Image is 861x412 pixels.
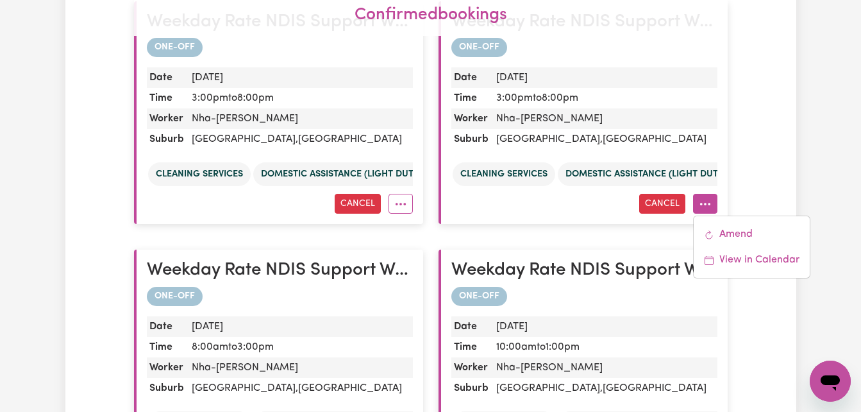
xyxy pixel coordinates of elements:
[147,357,187,378] dt: Worker
[491,357,717,378] dd: Nha-[PERSON_NAME]
[451,67,491,88] dt: Date
[491,316,717,337] dd: [DATE]
[491,67,717,88] dd: [DATE]
[694,221,810,247] a: Update booking
[453,162,555,187] li: Cleaning services
[491,129,717,150] dd: [GEOGRAPHIC_DATA] , [GEOGRAPHIC_DATA]
[810,361,851,402] iframe: Button to launch messaging window
[389,194,413,214] button: More options
[451,337,491,357] dt: Time
[147,67,187,88] dt: Date
[139,5,723,26] h2: confirmed bookings
[491,108,717,129] dd: Nha-[PERSON_NAME]
[187,129,413,150] dd: [GEOGRAPHIC_DATA] , [GEOGRAPHIC_DATA]
[187,357,413,378] dd: Nha-[PERSON_NAME]
[187,378,413,399] dd: [GEOGRAPHIC_DATA] , [GEOGRAPHIC_DATA]
[147,38,413,57] div: one-off booking
[187,88,413,108] dd: 3:00pm to 8:00pm
[451,287,717,306] div: one-off booking
[187,67,413,88] dd: [DATE]
[147,337,187,357] dt: Time
[147,378,187,399] dt: Suburb
[147,38,203,57] span: ONE-OFF
[187,337,413,357] dd: 8:00am to 3:00pm
[451,88,491,108] dt: Time
[451,260,717,282] h2: Weekday Rate NDIS Support Worker - North Ipswich
[147,287,203,306] span: ONE-OFF
[491,88,717,108] dd: 3:00pm to 8:00pm
[451,108,491,129] dt: Worker
[451,316,491,337] dt: Date
[639,194,685,214] button: Cancel
[451,129,491,150] dt: Suburb
[187,316,413,337] dd: [DATE]
[147,129,187,150] dt: Suburb
[148,162,251,187] li: Cleaning services
[147,287,413,306] div: one-off booking
[147,88,187,108] dt: Time
[147,316,187,337] dt: Date
[491,337,717,357] dd: 10:00am to 1:00pm
[558,162,767,187] li: Domestic assistance (light duties only)
[451,38,717,57] div: one-off booking
[451,38,507,57] span: ONE-OFF
[187,108,413,129] dd: Nha-[PERSON_NAME]
[693,194,717,214] button: More options
[451,287,507,306] span: ONE-OFF
[253,162,463,187] li: Domestic assistance (light duties only)
[335,194,381,214] button: Cancel
[451,357,491,378] dt: Worker
[693,216,810,279] div: More options
[694,247,810,273] a: View in Calendar
[491,378,717,399] dd: [GEOGRAPHIC_DATA] , [GEOGRAPHIC_DATA]
[451,378,491,399] dt: Suburb
[147,108,187,129] dt: Worker
[147,260,413,282] h2: Weekday Rate NDIS Support Worker - North Ipswich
